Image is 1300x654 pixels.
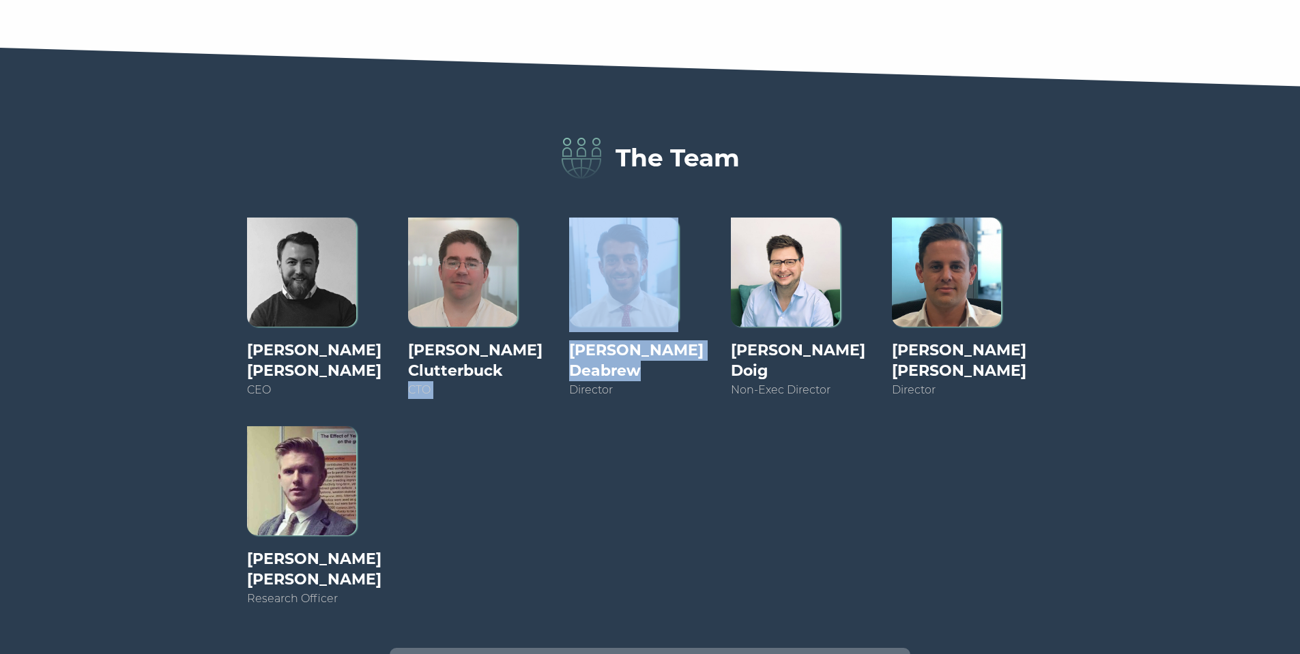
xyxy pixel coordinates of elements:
[892,218,1001,327] img: Profile picture of Sam Shields
[247,218,356,327] img: Profile picture of Tyler Betts
[247,426,356,535] img: Profile picture of Luke Betts
[247,549,408,590] h4: [PERSON_NAME] [PERSON_NAME]
[731,381,892,399] p: Non-Exec Director
[247,381,408,399] p: CEO
[731,340,892,381] h4: [PERSON_NAME] Doig
[569,218,678,327] img: Profile picture of Jason Deabrew
[731,218,840,327] img: Profile picture of Alastair Doig
[892,381,1053,399] p: Director
[408,218,517,327] img: Profile picture of Nigel Clutterbuck
[247,340,408,381] h4: [PERSON_NAME] [PERSON_NAME]
[569,340,730,381] h4: [PERSON_NAME] Deabrew
[408,381,569,399] p: CTO
[892,340,1053,381] h4: [PERSON_NAME] [PERSON_NAME]
[569,381,730,399] p: Director
[408,340,569,381] h4: [PERSON_NAME] Clutterbuck
[247,590,408,608] p: Research Officer
[616,143,740,173] h3: The Team
[561,138,602,179] img: team-icon.png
